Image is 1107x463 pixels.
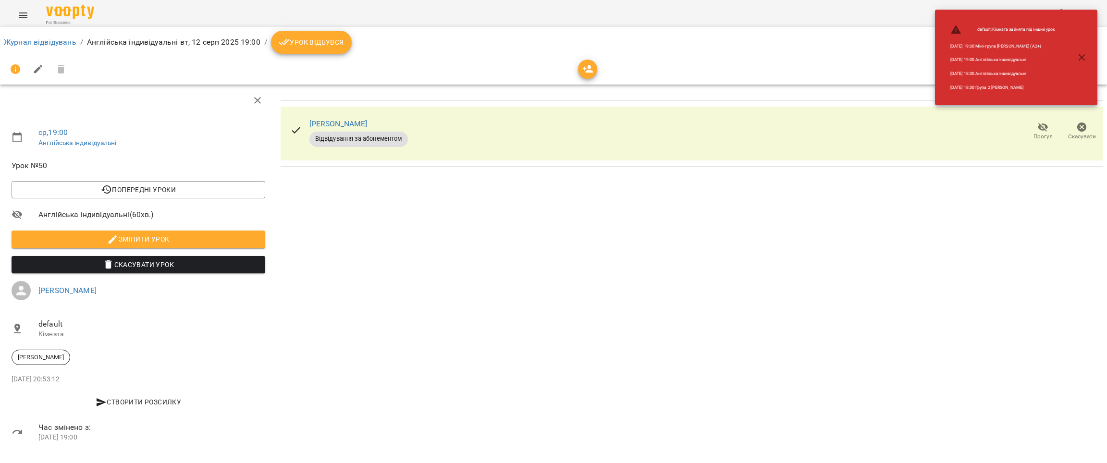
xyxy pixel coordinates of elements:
p: [DATE] 20:53:12 [12,375,265,384]
span: Змінити урок [19,233,258,245]
span: Урок №50 [12,160,265,171]
a: [PERSON_NAME] [309,119,368,128]
button: Прогул [1023,118,1062,145]
span: Відвідування за абонементом [309,134,408,143]
p: Кімната [38,329,265,339]
img: Voopty Logo [46,5,94,19]
a: [PERSON_NAME] [38,286,97,295]
span: Прогул [1033,133,1053,141]
span: Створити розсилку [15,396,261,408]
span: For Business [46,20,94,26]
span: Скасувати [1068,133,1096,141]
nav: breadcrumb [4,31,1103,54]
span: Попередні уроки [19,184,258,195]
button: Скасувати Урок [12,256,265,273]
span: Англійська індивідуальні ( 60 хв. ) [38,209,265,220]
span: Скасувати Урок [19,259,258,270]
li: / [264,37,267,48]
span: default [38,318,265,330]
li: [DATE] 18:30 Група 2 [PERSON_NAME] [943,81,1063,95]
a: Англійська індивідуальні [38,139,117,146]
div: [PERSON_NAME] [12,350,70,365]
li: [DATE] 19:30 Міні-група [PERSON_NAME] (А2+) [943,39,1063,53]
button: Урок відбувся [271,31,352,54]
a: ср , 19:00 [38,128,68,137]
p: [DATE] 19:00 [38,433,265,442]
button: Скасувати [1062,118,1101,145]
li: / [80,37,83,48]
p: Англійська індивідуальні вт, 12 серп 2025 19:00 [87,37,260,48]
span: [PERSON_NAME] [12,353,70,362]
button: Створити розсилку [12,393,265,411]
button: Попередні уроки [12,181,265,198]
li: default : Кімната зайнята під інший урок [943,20,1063,39]
button: Змінити урок [12,231,265,248]
button: Menu [12,4,35,27]
a: Журнал відвідувань [4,37,76,47]
li: [DATE] 18:30 Англійська індивідуальні [943,67,1063,81]
li: [DATE] 19:00 Англійська індивідуальні [943,53,1063,67]
span: Урок відбувся [279,37,344,48]
span: Час змінено з: [38,422,265,433]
